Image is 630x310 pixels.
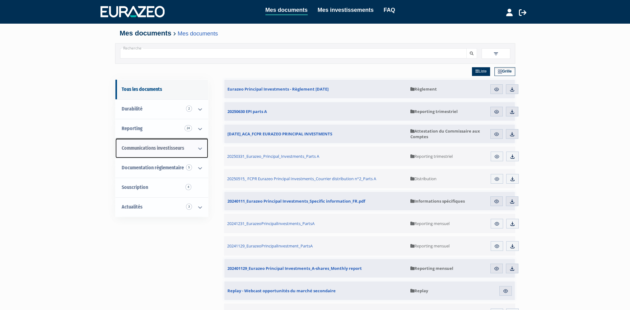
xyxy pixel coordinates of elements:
img: eye.svg [494,154,500,159]
span: Reporting trimestriel [410,153,453,159]
img: 1732889491-logotype_eurazeo_blanc_rvb.png [100,6,165,17]
a: 20250630 EPI parts A [224,102,407,121]
img: eye.svg [494,243,500,249]
a: 20241231_EurazeoPrincipalInvestments_PartsA [224,214,408,233]
img: eye.svg [494,199,499,204]
a: Actualités 3 [115,197,208,217]
img: eye.svg [494,221,500,227]
span: 3 [186,204,192,210]
a: Tous les documents [115,80,208,99]
span: 20250331_Eurazeo_Principal_Investments_Parts A [227,153,319,159]
span: 4 [185,184,191,190]
span: Documentation règlementaire [122,165,184,171]
span: Souscription [122,184,148,190]
span: 20250515_ FCPR Eurazeo Principal Investments_Courrier distribution n°2_Parts A [227,176,376,181]
img: download.svg [509,109,515,115]
img: download.svg [510,154,515,159]
span: Règlement [410,86,437,92]
span: Reporting trimestriel [410,109,458,114]
a: Mes documents [178,30,218,37]
span: 20250630 EPI parts A [227,109,267,114]
img: download.svg [509,266,515,271]
span: Reporting mensuel [410,243,450,249]
a: Mes investissements [318,6,374,14]
span: 24 [184,125,192,131]
span: Informations spécifiques [410,198,465,204]
a: FAQ [384,6,395,14]
img: grid.svg [498,69,502,74]
a: 20240111_Eurazeo Principal Investments_Specific information_FR.pdf [224,192,407,210]
a: Souscription4 [115,178,208,197]
a: 20250331_Eurazeo_Principal_Investments_Parts A [224,147,408,166]
a: Mes documents [265,6,308,15]
img: download.svg [510,243,515,249]
h4: Mes documents [120,30,511,37]
img: eye.svg [503,288,508,294]
span: 20241129_EurazeoPrincipalInvestment_PartsA [227,243,313,249]
img: filter.svg [493,51,499,57]
img: eye.svg [494,176,500,182]
span: Replay - Webcast opportunités du marché secondaire [227,288,336,294]
img: eye.svg [494,131,499,137]
span: 202401129_Eurazeo Principal Investments_A-shares_Monthly report [227,265,362,271]
span: Eurazeo Principal Investments - Règlement [DATE] [227,86,329,92]
span: Attestation du Commissaire aux Comptes [410,128,483,139]
a: Grille [494,67,515,76]
a: Replay - Webcast opportunités du marché secondaire [224,281,407,300]
img: download.svg [509,199,515,204]
img: download.svg [510,176,515,182]
a: Liste [472,67,490,76]
a: 202401129_Eurazeo Principal Investments_A-shares_Monthly report [224,259,407,278]
span: Replay [410,288,428,294]
a: Communications investisseurs [115,139,208,158]
img: eye.svg [494,109,499,115]
a: Documentation règlementaire 5 [115,158,208,178]
span: Actualités [122,204,142,210]
img: eye.svg [494,266,499,271]
a: Reporting 24 [115,119,208,139]
a: [DATE]_ACA_FCPR EURAZEO PRINCIPAL INVESTMENTS [224,124,407,143]
span: 2 [186,106,192,112]
span: Durabilité [122,106,142,112]
span: 20240111_Eurazeo Principal Investments_Specific information_FR.pdf [227,198,365,204]
a: 20250515_ FCPR Eurazeo Principal Investments_Courrier distribution n°2_Parts A [224,169,408,188]
span: 20241231_EurazeoPrincipalInvestments_PartsA [227,221,315,226]
input: Recherche [120,48,467,59]
span: Communications investisseurs [122,145,184,151]
span: Reporting mensuel [410,265,453,271]
span: [DATE]_ACA_FCPR EURAZEO PRINCIPAL INVESTMENTS [227,131,332,137]
span: Distribution [410,176,436,181]
a: Durabilité 2 [115,99,208,119]
img: download.svg [509,131,515,137]
img: download.svg [509,87,515,92]
img: download.svg [510,221,515,227]
span: Reporting [122,125,142,131]
img: eye.svg [494,87,499,92]
a: 20241129_EurazeoPrincipalInvestment_PartsA [224,236,408,256]
a: Eurazeo Principal Investments - Règlement [DATE] [224,80,407,98]
span: Reporting mensuel [410,221,450,226]
span: 5 [186,164,192,171]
